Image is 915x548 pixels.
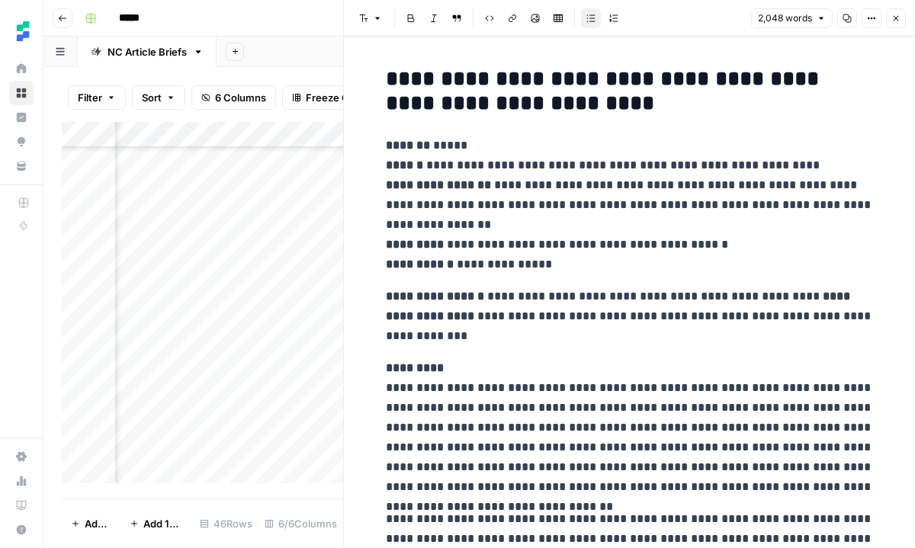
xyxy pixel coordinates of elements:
[9,12,34,50] button: Workspace: Ten Speed
[258,511,343,536] div: 6/6 Columns
[194,511,258,536] div: 46 Rows
[9,469,34,493] a: Usage
[85,516,111,531] span: Add Row
[9,56,34,81] a: Home
[9,105,34,130] a: Insights
[9,130,34,154] a: Opportunities
[62,511,120,536] button: Add Row
[78,90,102,105] span: Filter
[215,90,266,105] span: 6 Columns
[306,90,384,105] span: Freeze Columns
[120,511,194,536] button: Add 10 Rows
[191,85,276,110] button: 6 Columns
[9,18,37,45] img: Ten Speed Logo
[282,85,394,110] button: Freeze Columns
[143,516,185,531] span: Add 10 Rows
[78,37,217,67] a: NC Article Briefs
[9,518,34,542] button: Help + Support
[9,444,34,469] a: Settings
[9,493,34,518] a: Learning Hub
[9,81,34,105] a: Browse
[9,154,34,178] a: Your Data
[142,90,162,105] span: Sort
[751,8,833,28] button: 2,048 words
[68,85,126,110] button: Filter
[108,44,187,59] div: NC Article Briefs
[758,11,812,25] span: 2,048 words
[132,85,185,110] button: Sort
